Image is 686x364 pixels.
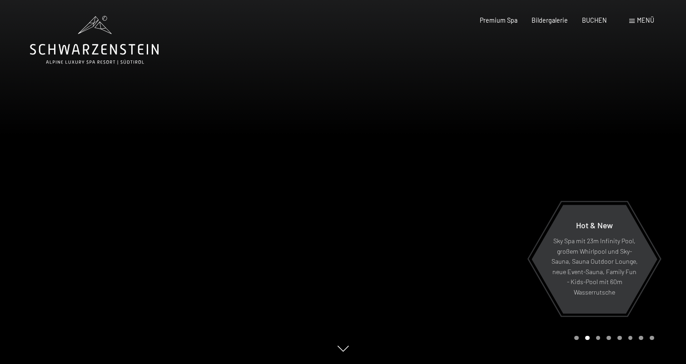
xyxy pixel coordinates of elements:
[639,336,643,340] div: Carousel Page 7
[574,336,579,340] div: Carousel Page 1
[576,220,613,230] span: Hot & New
[551,236,638,298] p: Sky Spa mit 23m Infinity Pool, großem Whirlpool und Sky-Sauna, Sauna Outdoor Lounge, neue Event-S...
[617,336,622,340] div: Carousel Page 5
[650,336,654,340] div: Carousel Page 8
[532,16,568,24] a: Bildergalerie
[571,336,654,340] div: Carousel Pagination
[582,16,607,24] a: BUCHEN
[606,336,611,340] div: Carousel Page 4
[596,336,601,340] div: Carousel Page 3
[628,336,633,340] div: Carousel Page 6
[531,204,658,314] a: Hot & New Sky Spa mit 23m Infinity Pool, großem Whirlpool und Sky-Sauna, Sauna Outdoor Lounge, ne...
[480,16,517,24] a: Premium Spa
[585,336,590,340] div: Carousel Page 2 (Current Slide)
[637,16,654,24] span: Menü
